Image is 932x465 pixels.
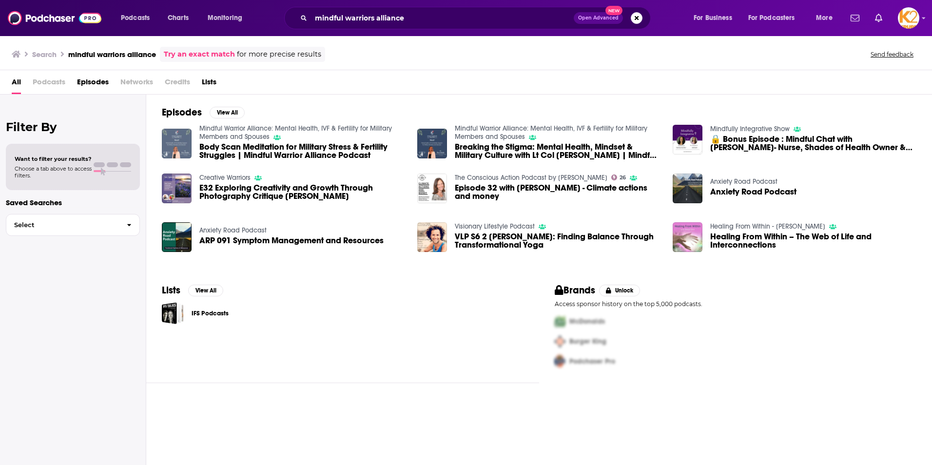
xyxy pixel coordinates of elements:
span: McDonalds [569,317,605,326]
a: All [12,74,21,94]
span: for more precise results [237,49,321,60]
a: Try an exact match [164,49,235,60]
button: Show profile menu [898,7,919,29]
p: Saved Searches [6,198,140,207]
img: Healing From Within – The Web of Life and Interconnections [673,222,702,252]
a: VLP S6 2 David Lurey: Finding Balance Through Transformational Yoga [455,232,661,249]
button: open menu [687,10,744,26]
a: Creative Warriors [199,174,251,182]
span: For Business [694,11,732,25]
a: Lists [202,74,216,94]
img: Body Scan Meditation for Military Stress & Fertility Struggles | Mindful Warrior Alliance Podcast [162,129,192,158]
h3: Search [32,50,57,59]
a: Anxiety Road Podcast [710,177,777,186]
a: Mindful Warrior Alliance: Mental Health, IVF & Fertility for Military Members and Spouses [455,124,647,141]
a: Episodes [77,74,109,94]
a: Show notifications dropdown [871,10,886,26]
a: Mindful Warrior Alliance: Mental Health, IVF & Fertility for Military Members and Spouses [199,124,392,141]
a: IFS Podcasts [192,308,229,319]
a: Episode 32 with Karen Swainson - Climate actions and money [455,184,661,200]
a: The Conscious Action Podcast by Brian Berneman [455,174,607,182]
img: User Profile [898,7,919,29]
h2: Brands [555,284,595,296]
a: 🔒 Bonus Episode : Mindful Chat with Shionta Jones- Nurse, Shades of Health Owner & Yoga Teacher [673,125,702,155]
a: Anxiety Road Podcast [710,188,796,196]
img: ARP 091 Symptom Management and Resources [162,222,192,252]
a: Body Scan Meditation for Military Stress & Fertility Struggles | Mindful Warrior Alliance Podcast [199,143,406,159]
span: VLP S6 2 [PERSON_NAME]: Finding Balance Through Transformational Yoga [455,232,661,249]
img: E32 Exploring Creativity and Growth Through Photography Critique Beth Young [162,174,192,203]
p: Access sponsor history on the top 5,000 podcasts. [555,300,916,308]
span: 🔒 Bonus Episode : Mindful Chat with [PERSON_NAME]- Nurse, Shades of Health Owner & Yoga Teacher [710,135,916,152]
h2: Episodes [162,106,202,118]
button: View All [188,285,223,296]
span: Want to filter your results? [15,155,92,162]
span: Breaking the Stigma: Mental Health, Mindset & Military Culture with Lt Col [PERSON_NAME] | Mindfu... [455,143,661,159]
a: EpisodesView All [162,106,245,118]
button: open menu [201,10,255,26]
a: Show notifications dropdown [847,10,863,26]
a: ListsView All [162,284,223,296]
span: Burger King [569,337,606,346]
button: Send feedback [868,50,916,58]
a: 🔒 Bonus Episode : Mindful Chat with Shionta Jones- Nurse, Shades of Health Owner & Yoga Teacher [710,135,916,152]
a: ARP 091 Symptom Management and Resources [199,236,384,245]
a: Charts [161,10,194,26]
a: Healing From Within - Sheryl Glick [710,222,825,231]
span: Open Advanced [578,16,619,20]
button: open menu [742,10,809,26]
span: Podcasts [33,74,65,94]
span: Select [6,222,119,228]
span: Podcasts [121,11,150,25]
img: Anxiety Road Podcast [673,174,702,203]
a: Anxiety Road Podcast [199,226,267,234]
img: Podchaser - Follow, Share and Rate Podcasts [8,9,101,27]
img: Second Pro Logo [551,331,569,351]
span: Networks [120,74,153,94]
div: Search podcasts, credits, & more... [293,7,660,29]
a: Breaking the Stigma: Mental Health, Mindset & Military Culture with Lt Col Rachel Lopez | Mindful... [455,143,661,159]
a: 26 [611,174,626,180]
a: E32 Exploring Creativity and Growth Through Photography Critique Beth Young [199,184,406,200]
a: Visionary Lifestyle Podcast [455,222,535,231]
button: View All [210,107,245,118]
h3: mindful warriors alliance [68,50,156,59]
h2: Filter By [6,120,140,134]
span: New [605,6,623,15]
button: Unlock [599,285,641,296]
input: Search podcasts, credits, & more... [311,10,574,26]
span: E32 Exploring Creativity and Growth Through Photography Critique [PERSON_NAME] [199,184,406,200]
span: Podchaser Pro [569,357,615,366]
span: 26 [620,175,626,180]
span: Choose a tab above to access filters. [15,165,92,179]
a: IFS Podcasts [162,302,184,324]
a: Mindfully Integrative Show [710,125,790,133]
img: Breaking the Stigma: Mental Health, Mindset & Military Culture with Lt Col Rachel Lopez | Mindful... [417,129,447,158]
span: Episode 32 with [PERSON_NAME] - Climate actions and money [455,184,661,200]
img: Third Pro Logo [551,351,569,371]
img: VLP S6 2 David Lurey: Finding Balance Through Transformational Yoga [417,222,447,252]
h2: Lists [162,284,180,296]
span: More [816,11,833,25]
span: Healing From Within – The Web of Life and Interconnections [710,232,916,249]
span: Monitoring [208,11,242,25]
span: Credits [165,74,190,94]
button: open menu [809,10,845,26]
span: For Podcasters [748,11,795,25]
a: Episode 32 with Karen Swainson - Climate actions and money [417,174,447,203]
img: First Pro Logo [551,311,569,331]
